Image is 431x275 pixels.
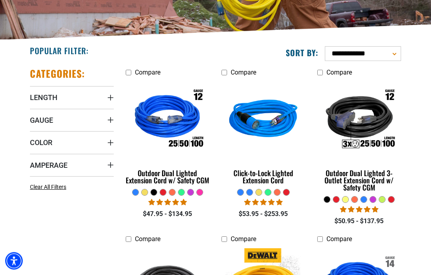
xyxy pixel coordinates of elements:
a: Clear All Filters [30,183,69,192]
span: Compare [231,236,256,243]
span: Gauge [30,116,53,125]
label: Sort by: [286,48,318,58]
div: Outdoor Dual Lighted Extension Cord w/ Safety CGM [126,170,210,184]
div: $53.95 - $253.95 [221,210,305,219]
a: Outdoor Dual Lighted 3-Outlet Extension Cord w/ Safety CGM Outdoor Dual Lighted 3-Outlet Extensio... [317,81,401,196]
summary: Length [30,86,114,109]
span: 4.87 stars [244,199,283,206]
span: Length [30,93,57,102]
span: 4.81 stars [148,199,187,206]
h2: Popular Filter: [30,46,89,56]
span: Color [30,138,52,147]
div: $47.95 - $134.95 [126,210,210,219]
span: Compare [326,69,352,77]
img: Outdoor Dual Lighted 3-Outlet Extension Cord w/ Safety CGM [316,82,402,159]
span: Compare [231,69,256,77]
span: Compare [135,69,160,77]
div: Click-to-Lock Lighted Extension Cord [221,170,305,184]
summary: Color [30,132,114,154]
a: Outdoor Dual Lighted Extension Cord w/ Safety CGM Outdoor Dual Lighted Extension Cord w/ Safety CGM [126,81,210,189]
img: Outdoor Dual Lighted Extension Cord w/ Safety CGM [125,82,211,159]
a: blue Click-to-Lock Lighted Extension Cord [221,81,305,189]
span: 4.80 stars [340,206,378,214]
summary: Gauge [30,109,114,132]
div: $50.95 - $137.95 [317,217,401,226]
img: blue [220,82,306,159]
h2: Categories: [30,68,85,80]
span: Compare [135,236,160,243]
div: Outdoor Dual Lighted 3-Outlet Extension Cord w/ Safety CGM [317,170,401,191]
span: Amperage [30,161,67,170]
div: Accessibility Menu [5,252,23,270]
summary: Amperage [30,154,114,177]
span: Compare [326,236,352,243]
span: Clear All Filters [30,184,66,191]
